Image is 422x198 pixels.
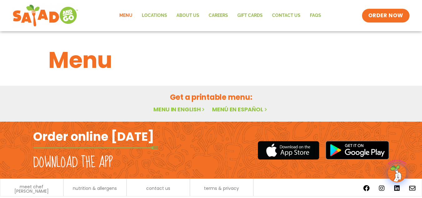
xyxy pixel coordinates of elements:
img: appstore [258,140,319,160]
h2: Order online [DATE] [33,129,154,144]
h2: Get a printable menu: [48,92,374,103]
a: Contact Us [267,8,305,23]
a: terms & privacy [204,186,239,190]
a: Locations [137,8,172,23]
img: google_play [325,141,389,160]
a: FAQs [305,8,326,23]
a: contact us [146,186,170,190]
a: meet chef [PERSON_NAME] [3,185,60,193]
h2: Download the app [33,154,113,171]
a: Menu in English [153,105,206,113]
nav: Menu [115,8,326,23]
a: GIFT CARDS [233,8,267,23]
a: nutrition & allergens [73,186,117,190]
a: ORDER NOW [362,9,410,23]
a: Menu [115,8,137,23]
img: fork [33,146,158,150]
h1: Menu [48,43,374,77]
img: new-SAG-logo-768×292 [12,3,78,28]
a: About Us [172,8,204,23]
a: Menú en español [212,105,268,113]
a: Careers [204,8,233,23]
span: ORDER NOW [368,12,403,19]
